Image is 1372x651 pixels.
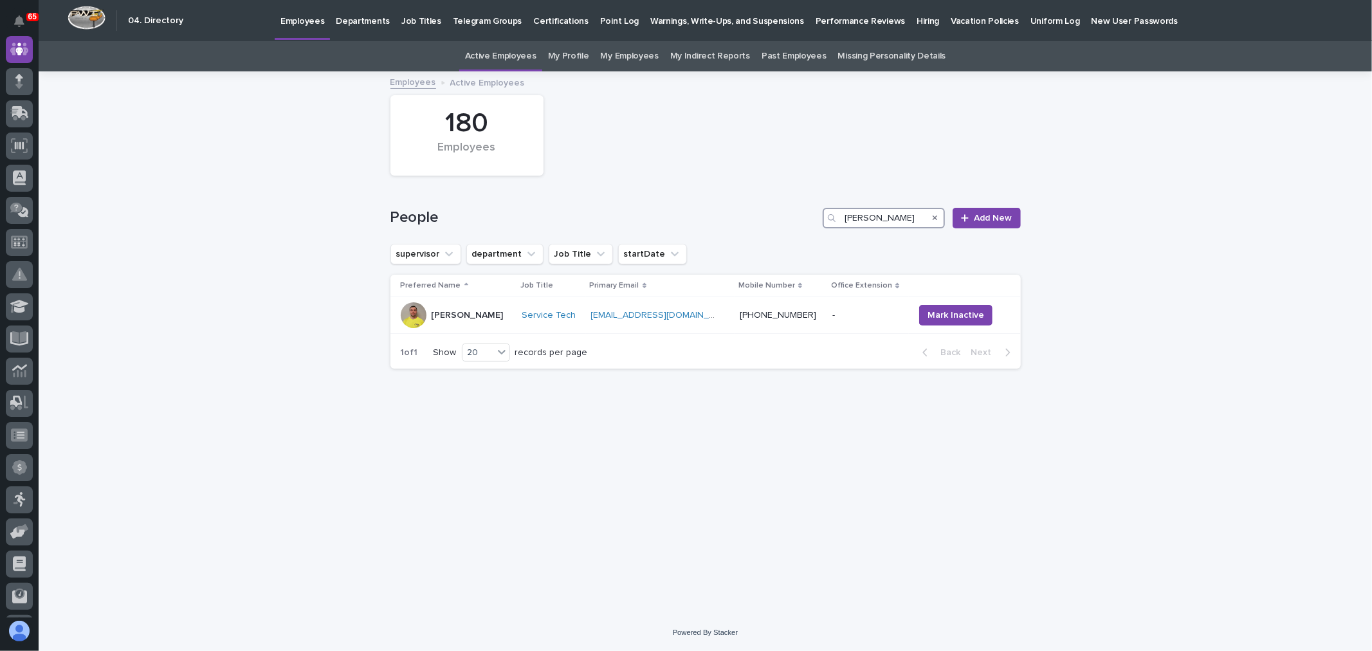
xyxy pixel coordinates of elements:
[971,348,1000,357] span: Next
[762,41,827,71] a: Past Employees
[465,41,536,71] a: Active Employees
[823,208,945,228] input: Search
[966,347,1021,358] button: Next
[522,310,576,321] a: Service Tech
[740,311,816,320] a: [PHONE_NUMBER]
[6,8,33,35] button: Notifications
[974,214,1012,223] span: Add New
[68,6,105,30] img: Workspace Logo
[390,337,428,369] p: 1 of 1
[515,347,588,358] p: records per page
[390,297,1021,334] tr: [PERSON_NAME]Service Tech [EMAIL_ADDRESS][DOMAIN_NAME] [PHONE_NUMBER]-- Mark Inactive
[6,618,33,645] button: users-avatar
[16,15,33,36] div: Notifications65
[521,279,554,293] p: Job Title
[933,348,961,357] span: Back
[618,244,687,264] button: startDate
[831,279,892,293] p: Office Extension
[412,141,522,168] div: Employees
[462,346,493,360] div: 20
[928,309,984,322] span: Mark Inactive
[432,310,504,321] p: [PERSON_NAME]
[450,75,525,89] p: Active Employees
[912,347,966,358] button: Back
[670,41,750,71] a: My Indirect Reports
[128,15,183,26] h2: 04. Directory
[28,12,37,21] p: 65
[434,347,457,358] p: Show
[919,305,992,325] button: Mark Inactive
[590,279,639,293] p: Primary Email
[390,74,436,89] a: Employees
[390,208,818,227] h1: People
[738,279,795,293] p: Mobile Number
[601,41,659,71] a: My Employees
[838,41,946,71] a: Missing Personality Details
[953,208,1020,228] a: Add New
[466,244,544,264] button: department
[549,244,613,264] button: Job Title
[401,279,461,293] p: Preferred Name
[548,41,589,71] a: My Profile
[412,107,522,140] div: 180
[390,244,461,264] button: supervisor
[832,307,837,321] p: -
[673,628,738,636] a: Powered By Stacker
[591,311,736,320] a: [EMAIL_ADDRESS][DOMAIN_NAME]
